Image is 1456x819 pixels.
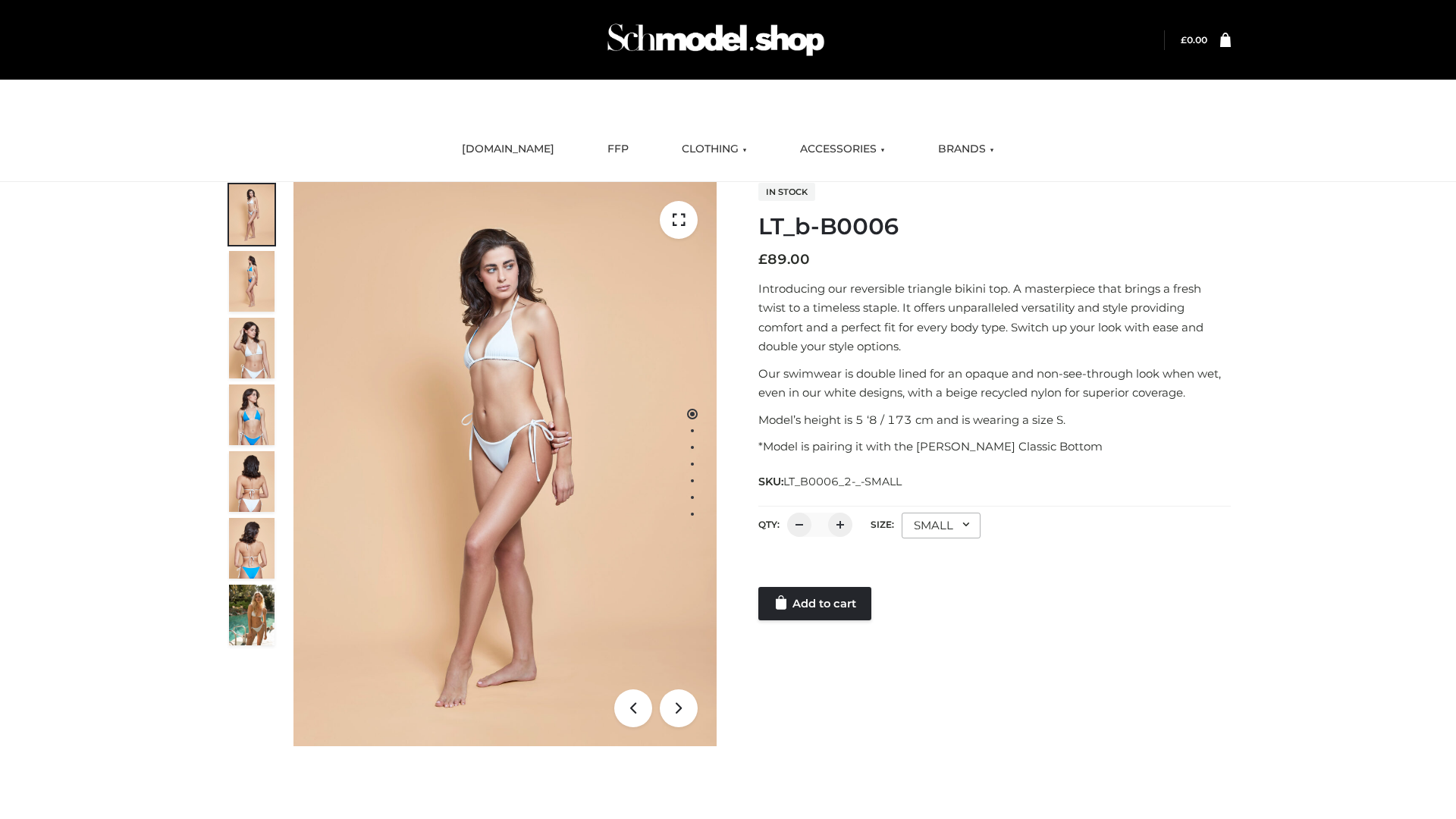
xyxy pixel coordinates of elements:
[758,472,903,491] span: SKU:
[783,475,902,488] span: LT_B0006_2-_-SMALL
[758,437,1231,457] p: *Model is pairing it with the [PERSON_NAME] Classic Bottom
[758,251,767,268] span: £
[670,133,758,166] a: CLOTHING
[229,251,275,312] img: ArielClassicBikiniTop_CloudNine_AzureSky_OW114ECO_2-scaled.jpg
[293,182,717,746] img: ArielClassicBikiniTop_CloudNine_AzureSky_OW114ECO_1
[229,184,275,245] img: ArielClassicBikiniTop_CloudNine_AzureSky_OW114ECO_1-scaled.jpg
[871,519,894,530] label: Size:
[1181,34,1207,45] bdi: 0.00
[602,10,830,70] img: Schmodel Admin 964
[1181,34,1207,45] a: £0.00
[229,585,275,645] img: Arieltop_CloudNine_AzureSky2.jpg
[450,133,566,166] a: [DOMAIN_NAME]
[758,183,815,201] span: In stock
[229,518,275,579] img: ArielClassicBikiniTop_CloudNine_AzureSky_OW114ECO_8-scaled.jpg
[758,364,1231,403] p: Our swimwear is double lined for an opaque and non-see-through look when wet, even in our white d...
[927,133,1006,166] a: BRANDS
[229,451,275,512] img: ArielClassicBikiniTop_CloudNine_AzureSky_OW114ECO_7-scaled.jpg
[229,384,275,445] img: ArielClassicBikiniTop_CloudNine_AzureSky_OW114ECO_4-scaled.jpg
[229,318,275,378] img: ArielClassicBikiniTop_CloudNine_AzureSky_OW114ECO_3-scaled.jpg
[1181,34,1187,45] span: £
[789,133,896,166] a: ACCESSORIES
[902,513,981,538] div: SMALL
[758,410,1231,430] p: Model’s height is 5 ‘8 / 173 cm and is wearing a size S.
[758,213,1231,240] h1: LT_b-B0006
[758,587,871,620] a: Add to cart
[758,519,780,530] label: QTY:
[596,133,640,166] a: FFP
[758,251,810,268] bdi: 89.00
[758,279,1231,356] p: Introducing our reversible triangle bikini top. A masterpiece that brings a fresh twist to a time...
